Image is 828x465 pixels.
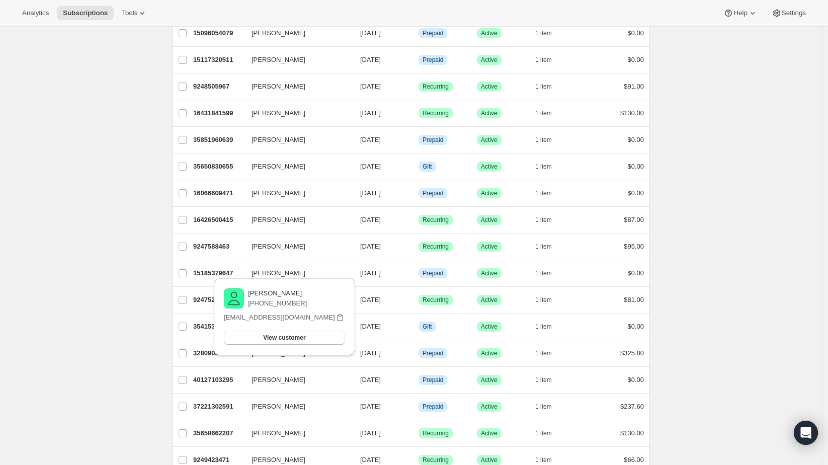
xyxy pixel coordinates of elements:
span: $91.00 [624,83,644,90]
button: [PERSON_NAME] [245,25,346,41]
span: [PERSON_NAME] [252,215,305,225]
span: Active [481,349,498,357]
p: 37221302591 [193,402,243,412]
button: 1 item [535,293,563,307]
span: Recurring [423,296,449,304]
span: [DATE] [360,216,381,223]
p: [EMAIL_ADDRESS][DOMAIN_NAME] [224,313,335,323]
p: 16066609471 [193,188,243,198]
span: Recurring [423,456,449,464]
p: 9249423471 [193,455,243,465]
span: Active [481,109,498,117]
span: [DATE] [360,429,381,437]
span: [DATE] [360,136,381,143]
span: [DATE] [360,29,381,37]
span: [DATE] [360,456,381,463]
span: Gift [423,163,432,171]
span: [DATE] [360,269,381,277]
p: 15185379647 [193,268,243,278]
button: Help [717,6,763,20]
span: Prepaid [423,376,443,384]
div: 35650830655[PERSON_NAME][DATE]InfoGiftSuccessActive1 item$0.00 [193,160,644,174]
span: 1 item [535,243,552,251]
span: Tools [122,9,137,17]
p: 15096054079 [193,28,243,38]
button: 1 item [535,320,563,334]
span: $325.80 [620,349,644,357]
button: 1 item [535,346,563,360]
button: 1 item [535,213,563,227]
p: [PHONE_NUMBER] [248,298,307,308]
span: $95.00 [624,243,644,250]
div: 40127103295[PERSON_NAME][DATE]InfoPrepaidSuccessActive1 item$0.00 [193,373,644,387]
div: 9247522927[PERSON_NAME][DATE]SuccessRecurringSuccessActive1 item$81.00 [193,293,644,307]
span: [PERSON_NAME] [252,162,305,172]
span: $0.00 [627,323,644,330]
button: Settings [766,6,812,20]
span: $0.00 [627,136,644,143]
span: Active [481,189,498,197]
button: Subscriptions [57,6,114,20]
p: 35650830655 [193,162,243,172]
div: 35658662207[PERSON_NAME][DATE]SuccessRecurringSuccessActive1 item$130.00 [193,426,644,440]
span: $81.00 [624,296,644,303]
span: 1 item [535,429,552,437]
span: Active [481,216,498,224]
span: [PERSON_NAME] [252,375,305,385]
button: 1 item [535,240,563,254]
p: 32809025855 [193,348,243,358]
span: Recurring [423,243,449,251]
button: [PERSON_NAME] [245,372,346,388]
span: $0.00 [627,376,644,383]
button: [PERSON_NAME] [245,105,346,121]
span: [PERSON_NAME] [252,268,305,278]
span: $87.00 [624,216,644,223]
span: Recurring [423,109,449,117]
div: 16066609471[PERSON_NAME][DATE]InfoPrepaidSuccessActive1 item$0.00 [193,186,644,200]
p: 9247588463 [193,242,243,252]
span: 1 item [535,56,552,64]
span: Help [733,9,747,17]
span: Analytics [22,9,49,17]
span: Recurring [423,429,449,437]
span: Gift [423,323,432,331]
div: 9248505967[PERSON_NAME][DATE]SuccessRecurringSuccessActive1 item$91.00 [193,80,644,94]
button: [PERSON_NAME] [245,159,346,175]
button: [PERSON_NAME] [245,399,346,415]
span: [PERSON_NAME] [252,108,305,118]
span: Active [481,429,498,437]
img: variant image [224,288,244,308]
span: [DATE] [360,376,381,383]
span: [DATE] [360,243,381,250]
button: [PERSON_NAME] [245,265,346,281]
span: [PERSON_NAME] [252,82,305,92]
span: 1 item [535,189,552,197]
button: 1 item [535,426,563,440]
span: $130.00 [620,109,644,117]
span: 1 item [535,136,552,144]
span: [DATE] [360,296,381,303]
div: Open Intercom Messenger [794,421,818,445]
span: Recurring [423,216,449,224]
button: 1 item [535,186,563,200]
button: 1 item [535,26,563,40]
span: $237.60 [620,403,644,410]
span: Active [481,136,498,144]
div: 15185379647[PERSON_NAME][DATE]InfoPrepaidSuccessActive1 item$0.00 [193,266,644,280]
p: 35851960639 [193,135,243,145]
span: 1 item [535,323,552,331]
span: [PERSON_NAME] [252,428,305,438]
span: [DATE] [360,349,381,357]
span: Active [481,83,498,91]
p: 9248505967 [193,82,243,92]
button: Tools [116,6,153,20]
div: 37221302591[PERSON_NAME][DATE]InfoPrepaidSuccessActive1 item$237.60 [193,400,644,414]
button: View customer [224,331,345,345]
p: 16426500415 [193,215,243,225]
span: [PERSON_NAME] [252,28,305,38]
span: [PERSON_NAME] [252,402,305,412]
span: 1 item [535,349,552,357]
span: [DATE] [360,403,381,410]
span: 1 item [535,456,552,464]
span: [PERSON_NAME] [252,242,305,252]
